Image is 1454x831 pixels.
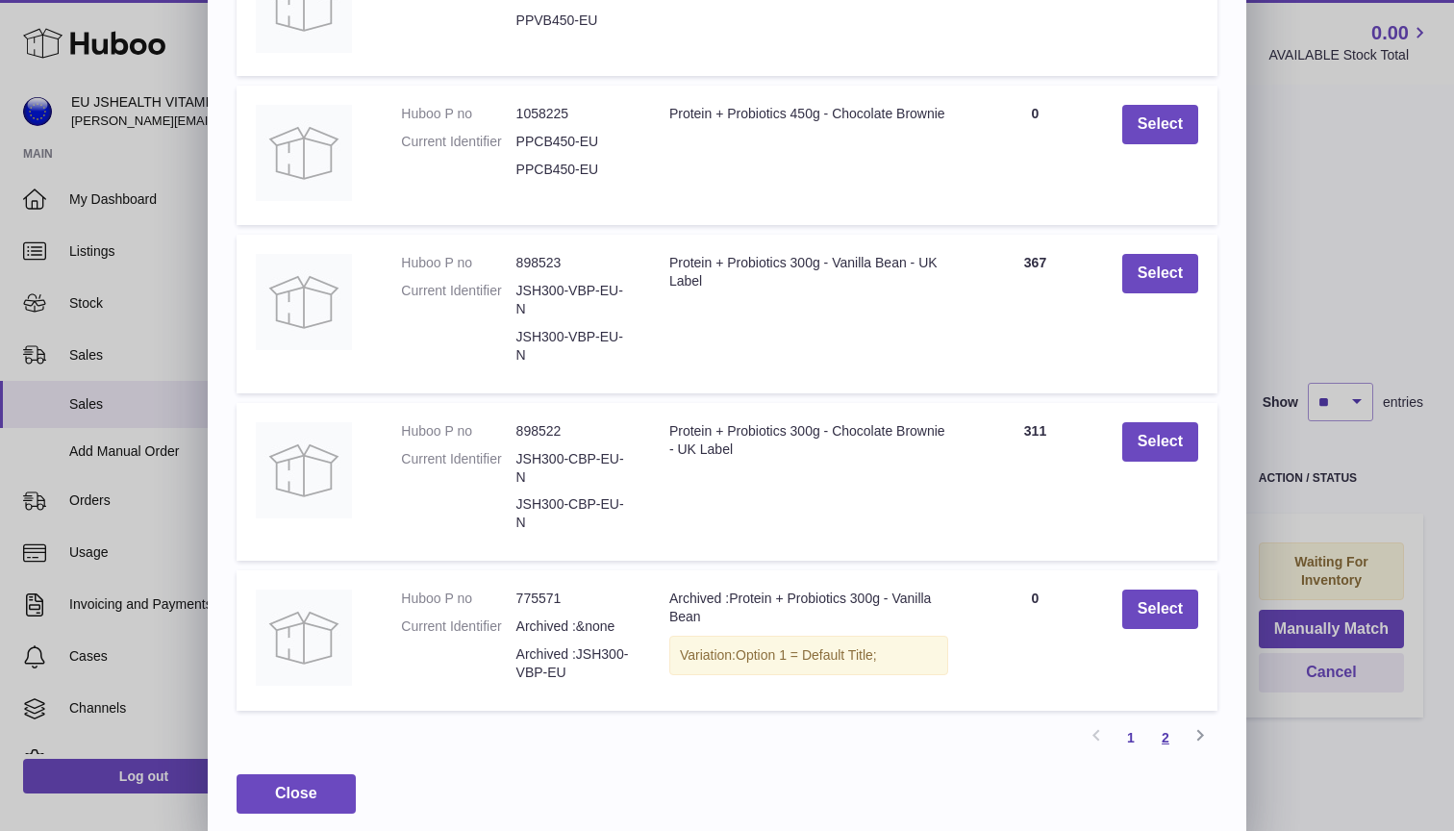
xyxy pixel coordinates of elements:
div: Archived :Protein + Probiotics 300g - Vanilla Bean [669,590,948,626]
dt: Huboo P no [401,105,515,123]
div: Variation: [669,636,948,675]
dd: Archived :JSH300-VBP-EU [516,645,631,682]
button: Select [1122,254,1198,293]
dt: Current Identifier [401,133,515,151]
button: Select [1122,590,1198,629]
dd: PPCB450-EU [516,133,631,151]
div: Protein + Probiotics 300g - Vanilla Bean - UK Label [669,254,948,290]
a: 1 [1114,720,1148,755]
dt: Current Identifier [401,450,515,487]
span: Option 1 = Default Title; [736,647,877,663]
dt: Current Identifier [401,282,515,318]
dd: JSH300-VBP-EU-N [516,282,631,318]
dd: 898523 [516,254,631,272]
div: Protein + Probiotics 300g - Chocolate Brownie - UK Label [669,422,948,459]
dt: Huboo P no [401,254,515,272]
dd: 1058225 [516,105,631,123]
img: Archived :Protein + Probiotics 300g - Vanilla Bean [256,590,352,686]
span: Close [275,785,317,801]
dd: JSH300-CBP-EU-N [516,495,631,532]
button: Select [1122,422,1198,462]
img: Protein + Probiotics 450g - Chocolate Brownie [256,105,352,201]
dt: Current Identifier [401,617,515,636]
button: Close [237,774,356,814]
dd: PPCB450-EU [516,161,631,179]
td: 367 [967,235,1103,392]
dd: JSH300-CBP-EU-N [516,450,631,487]
button: Select [1122,105,1198,144]
dt: Huboo P no [401,422,515,441]
dt: Huboo P no [401,590,515,608]
dd: PPVB450-EU [516,12,631,30]
a: 2 [1148,720,1183,755]
dd: JSH300-VBP-EU-N [516,328,631,365]
img: Protein + Probiotics 300g - Chocolate Brownie - UK Label [256,422,352,518]
td: 311 [967,403,1103,561]
td: 0 [967,86,1103,225]
dd: 775571 [516,590,631,608]
dd: 898522 [516,422,631,441]
div: Protein + Probiotics 450g - Chocolate Brownie [669,105,948,123]
dd: Archived :&none [516,617,631,636]
img: Protein + Probiotics 300g - Vanilla Bean - UK Label [256,254,352,350]
td: 0 [967,570,1103,711]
